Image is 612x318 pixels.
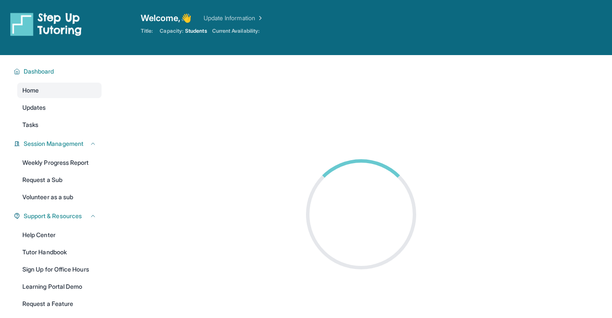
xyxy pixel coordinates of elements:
span: Home [22,86,39,95]
span: Updates [22,103,46,112]
a: Updates [17,100,102,115]
a: Volunteer as a sub [17,189,102,205]
button: Dashboard [20,67,96,76]
span: Support & Resources [24,212,82,220]
a: Tasks [17,117,102,133]
img: logo [10,12,82,36]
span: Current Availability: [212,28,260,34]
button: Support & Resources [20,212,96,220]
span: Students [185,28,207,34]
span: Title: [141,28,153,34]
span: Capacity: [160,28,183,34]
a: Learning Portal Demo [17,279,102,294]
span: Welcome, 👋 [141,12,192,24]
a: Help Center [17,227,102,243]
a: Request a Feature [17,296,102,312]
img: Chevron Right [255,14,264,22]
a: Sign Up for Office Hours [17,262,102,277]
a: Request a Sub [17,172,102,188]
a: Update Information [204,14,264,22]
a: Home [17,83,102,98]
button: Session Management [20,139,96,148]
span: Session Management [24,139,83,148]
span: Dashboard [24,67,54,76]
a: Tutor Handbook [17,244,102,260]
span: Tasks [22,120,38,129]
a: Weekly Progress Report [17,155,102,170]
